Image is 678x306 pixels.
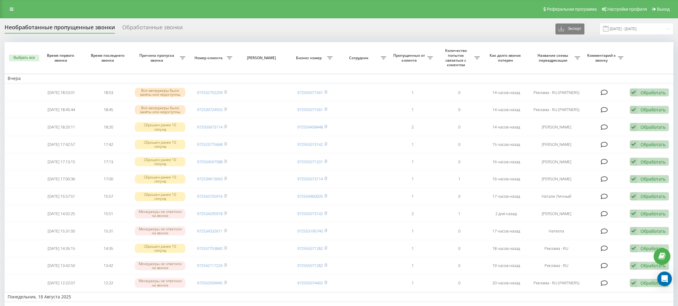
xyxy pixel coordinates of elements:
div: Сброшен ранее 10 секунд [135,157,185,166]
td: 1 [389,188,436,204]
td: Реклама - RU [530,257,583,274]
div: Обработать [641,211,666,217]
td: 0 [436,240,483,257]
div: Обработать [641,176,666,182]
td: Реклама - RU [530,240,583,257]
span: Номер клиента [191,56,227,60]
td: [DATE] 17:00:36 [38,171,85,187]
a: 972555071282 [297,246,323,251]
a: 972539724555 [197,107,223,112]
td: 17:00 [85,171,132,187]
div: Обработать [641,263,666,268]
td: 0 [436,102,483,118]
td: 0 [436,275,483,291]
td: [PERSON_NAME] [530,154,583,170]
td: [DATE] 12:22:07 [38,275,85,291]
a: 972555073142 [297,142,323,147]
span: Сотрудник [339,56,381,60]
td: 18 часов назад [483,240,530,257]
a: 972542117226 [197,263,223,268]
span: Причина пропуска звонка [135,53,180,63]
td: 19 часов назад [483,257,530,274]
span: Комментарий к звонку [586,53,618,63]
div: Все менеджеры были заняты или недоступны [135,105,185,114]
td: 2 [389,206,436,222]
td: 1 [436,171,483,187]
a: 972559458448 [297,124,323,130]
td: 18:53 [85,85,132,101]
div: Все менеджеры были заняты или недоступны [135,88,185,97]
a: 972502939945 [197,280,223,286]
a: 972555071561 [297,90,323,95]
span: Количество попыток связаться с клиентом [439,48,474,67]
td: 0 [436,154,483,170]
a: 972532702209 [197,90,223,95]
div: Сброшен ранее 10 секунд [135,192,185,201]
div: Обработать [641,228,666,234]
td: [PERSON_NAME] [530,206,583,222]
td: 0 [436,85,483,101]
td: 14 часов назад [483,85,530,101]
div: Сброшен ранее 10 секунд [135,175,185,184]
a: 972559460005 [297,193,323,199]
span: Название схемы переадресации [533,53,575,63]
td: 0 [436,257,483,274]
td: 14 часов назад [483,102,530,118]
a: 972534332611 [197,228,223,234]
td: Реклама - RU (PARTNERS) [530,102,583,118]
td: [DATE] 18:20:11 [38,119,85,135]
td: [DATE] 15:57:51 [38,188,85,204]
td: [DATE] 13:42:50 [38,257,85,274]
td: 2 [389,119,436,135]
div: Менеджеры не ответили на звонок [135,261,185,270]
span: Время последнего звонка [90,53,127,63]
td: 13:42 [85,257,132,274]
div: Сброшен ранее 10 секунд [135,244,185,253]
a: 972555071282 [297,263,323,268]
div: Сброшен ранее 10 секунд [135,140,185,149]
a: 972539613063 [197,176,223,182]
div: Необработанные пропущенные звонки [5,24,115,34]
div: Обработать [641,90,666,95]
div: Менеджеры не ответили на звонок [135,226,185,236]
td: 17 часов назад [483,188,530,204]
div: Open Intercom Messenger [657,272,672,286]
td: 17:13 [85,154,132,170]
div: Менеджеры не ответили на звонок [135,209,185,218]
div: Обработать [641,124,666,130]
td: 1 [389,275,436,291]
button: Экспорт [555,23,584,34]
td: 1 [389,154,436,170]
td: 1 [389,257,436,274]
td: Натали Личный [530,188,583,204]
div: Сброшен ранее 10 секунд [135,122,185,131]
a: 972555071561 [297,107,323,112]
td: 17 часов назад [483,223,530,239]
a: 972555073114 [297,176,323,182]
td: 1 [389,240,436,257]
span: Пропущенных от клиента [392,53,428,63]
div: Обработать [641,142,666,147]
td: 0 [436,223,483,239]
td: 0 [436,188,483,204]
td: 15:51 [85,206,132,222]
td: 1 [436,206,483,222]
span: [PERSON_NAME] [241,56,284,60]
td: 2 дня назад [483,206,530,222]
td: 16 часов назад [483,171,530,187]
a: 972523775668 [197,142,223,147]
button: Выбрать все [9,55,39,61]
td: [PERSON_NAME] [530,119,583,135]
span: Выход [657,7,670,12]
td: Нателла [530,223,583,239]
td: [PERSON_NAME] [530,136,583,153]
span: Реферальная программа [547,7,597,12]
a: 972537753840 [197,246,223,251]
td: 15:57 [85,188,132,204]
td: Понедельник, 18 Августа 2025 [5,292,673,301]
td: [DATE] 14:02:25 [38,206,85,222]
div: Обработать [641,159,666,165]
td: 1 [389,223,436,239]
div: Обработать [641,107,666,113]
td: 1 [389,136,436,153]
